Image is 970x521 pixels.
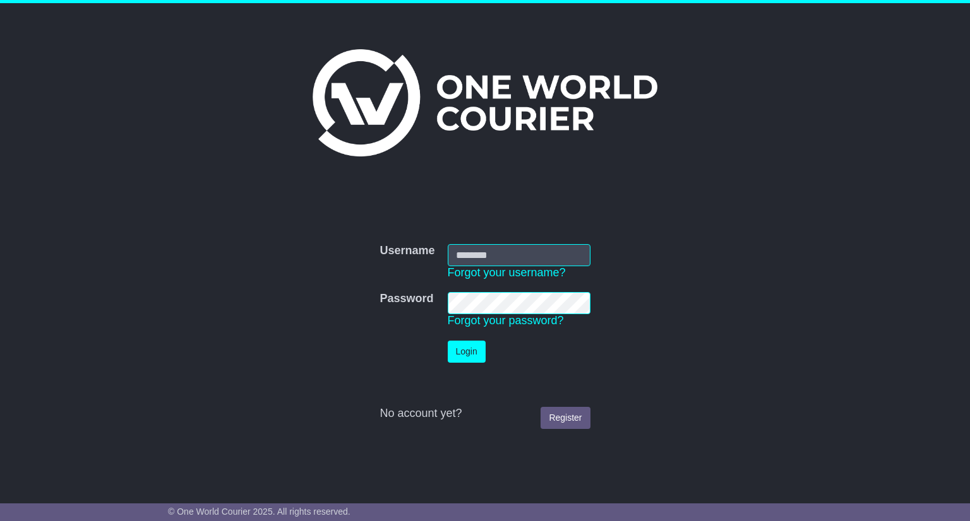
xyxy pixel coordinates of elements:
[448,314,564,327] a: Forgot your password?
[380,244,434,258] label: Username
[168,506,350,517] span: © One World Courier 2025. All rights reserved.
[448,341,486,363] button: Login
[541,407,590,429] a: Register
[313,49,657,156] img: One World
[380,407,590,421] div: No account yet?
[380,292,433,306] label: Password
[448,266,566,279] a: Forgot your username?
